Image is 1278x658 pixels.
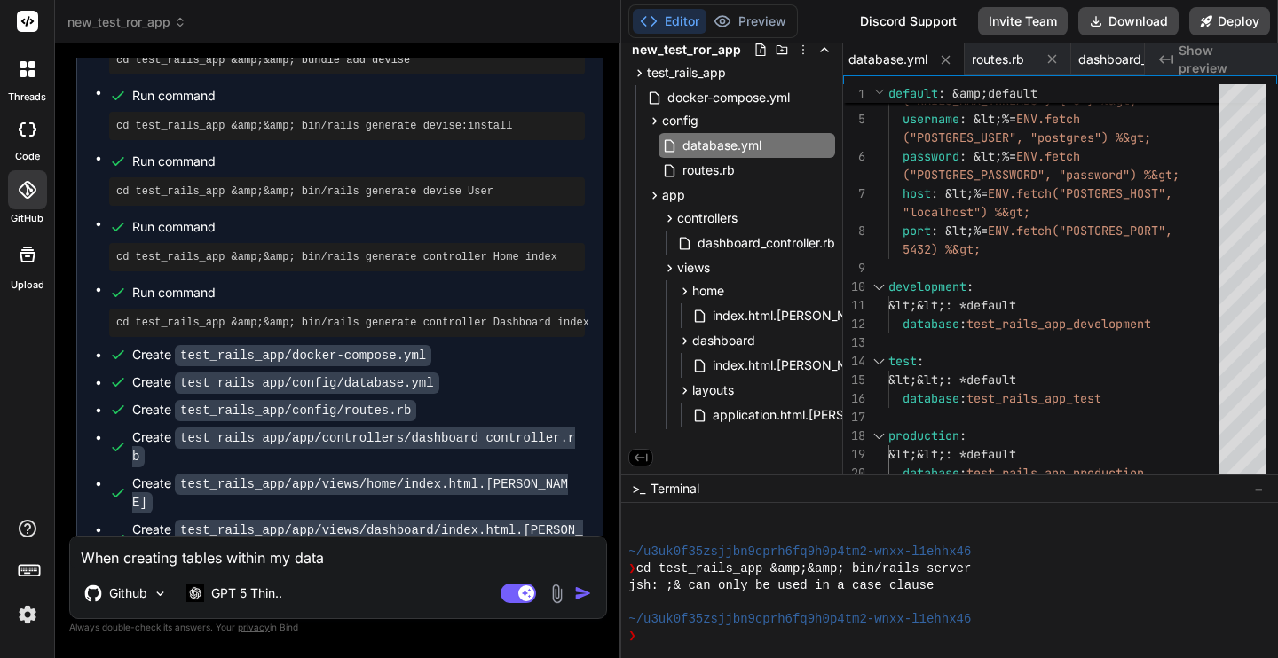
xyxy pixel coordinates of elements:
[132,401,416,419] div: Create
[903,148,959,164] span: password
[959,465,966,481] span: :
[888,278,966,294] span: development
[211,584,282,602] p: GPT 5 Thin..
[1254,480,1264,497] span: −
[67,13,186,31] span: new_test_ror_app
[11,211,43,226] label: GitHub
[903,185,931,201] span: host
[966,465,1144,481] span: test_rails_app_production
[132,427,575,467] code: test_rails_app/app/controllers/dashboard_controller.rb
[186,584,204,601] img: GPT 5 Thinking High
[677,259,710,277] span: views
[132,373,439,392] div: Create
[706,9,793,34] button: Preview
[867,427,890,445] div: Click to collapse the range.
[628,577,934,594] span: jsh: ;& can only be used in a case clause
[938,85,1037,101] span: : &amp;default
[681,160,737,181] span: routes.rb
[888,85,938,101] span: default
[662,112,698,129] span: config
[628,611,971,628] span: ~/u3uk0f35zsjjbn9cprh6fq9h0p4tm2-wnxx-l1ehhx46
[651,480,699,497] span: Terminal
[633,9,706,34] button: Editor
[132,428,585,466] div: Create
[959,316,966,332] span: :
[711,355,880,376] span: index.html.[PERSON_NAME]
[632,41,741,59] span: new_test_ror_app
[867,278,890,296] div: Click to collapse the range.
[888,297,1016,313] span: &lt;&lt;: *default
[959,148,1016,164] span: : &lt;%=
[1016,148,1080,164] span: ENV.fetch
[888,372,1016,388] span: &lt;&lt;: *default
[959,390,966,406] span: :
[903,465,959,481] span: database
[966,390,1101,406] span: test_rails_app_test
[843,427,865,445] div: 18
[8,90,46,105] label: threads
[132,284,585,302] span: Run command
[888,353,917,369] span: test
[1179,42,1264,77] span: Show preview
[692,282,724,300] span: home
[132,87,585,105] span: Run command
[153,586,168,601] img: Pick Models
[867,352,890,371] div: Click to collapse the range.
[132,153,585,170] span: Run command
[903,223,931,239] span: port
[903,204,1030,220] span: "localhost") %&gt;
[843,222,865,240] div: 8
[843,408,865,427] div: 17
[696,232,837,254] span: dashboard_controller.rb
[931,223,988,239] span: : &lt;%=
[175,372,439,394] code: test_rails_app/config/database.yml
[574,584,592,602] img: icon
[711,404,912,426] span: application.html.[PERSON_NAME]
[636,560,972,577] span: cd test_rails_app &amp;&amp; bin/rails server
[681,135,763,156] span: database.yml
[69,619,607,636] p: Always double-check its answers. Your in Bind
[116,250,578,264] pre: cd test_rails_app &amp;&amp; bin/rails generate controller Home index
[903,167,1179,183] span: ("POSTGRES_PASSWORD", "password") %&gt;
[972,51,1024,68] span: routes.rb
[917,353,924,369] span: :
[903,129,1151,145] span: ("POSTGRES_USER", "postgres") %&gt;
[1078,51,1211,68] span: dashboard_controller.rb
[966,316,1151,332] span: test_rails_app_development
[843,445,865,464] div: 19
[116,119,578,133] pre: cd test_rails_app &amp;&amp; bin/rails generate devise:install
[843,278,865,296] div: 10
[903,390,959,406] span: database
[12,599,43,630] img: settings
[116,184,578,199] pre: cd test_rails_app &amp;&amp; bin/rails generate devise User
[632,480,645,497] span: >_
[843,333,865,352] div: 13
[15,149,40,164] label: code
[132,520,583,560] code: test_rails_app/app/views/dashboard/index.html.[PERSON_NAME]
[116,316,578,330] pre: cd test_rails_app &amp;&amp; bin/rails generate controller Dashboard index
[628,628,635,645] span: ❯
[132,474,585,512] div: Create
[903,111,959,127] span: username
[175,400,416,421] code: test_rails_app/config/routes.rb
[132,521,585,558] div: Create
[888,427,959,443] span: production
[849,7,967,35] div: Discord Support
[628,560,635,577] span: ❯
[843,110,865,129] div: 5
[666,87,792,108] span: docker-compose.yml
[677,209,738,227] span: controllers
[692,332,755,349] span: dashboard
[843,389,865,408] div: 16
[843,85,865,104] span: 1
[978,7,1068,35] button: Invite Team
[966,278,974,294] span: :
[547,584,567,604] img: attachment
[1250,474,1267,503] button: −
[959,427,966,443] span: :
[931,185,988,201] span: : &lt;%=
[116,53,578,67] pre: cd test_rails_app &amp;&amp; bundle add devise
[70,537,606,568] textarea: When creating tables within my data
[11,278,44,293] label: Upload
[888,446,1016,462] span: &lt;&lt;: *default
